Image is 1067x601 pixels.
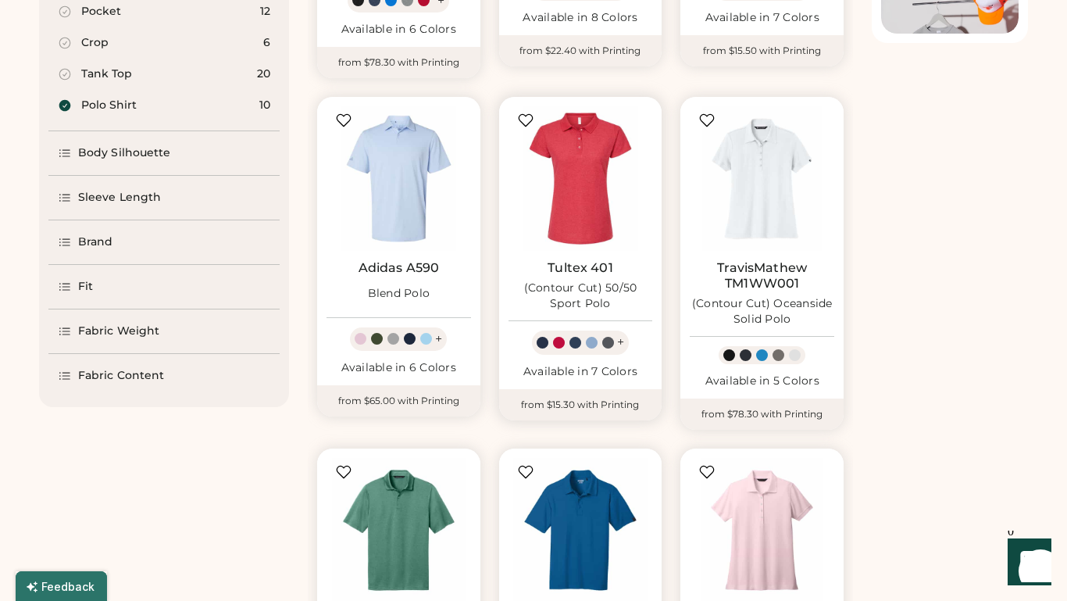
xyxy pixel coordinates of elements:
[78,145,171,161] div: Body Silhouette
[263,35,270,51] div: 6
[81,98,137,113] div: Polo Shirt
[617,334,624,351] div: +
[78,190,161,206] div: Sleeve Length
[81,66,132,82] div: Tank Top
[680,399,844,430] div: from $78.30 with Printing
[81,4,121,20] div: Pocket
[78,324,159,339] div: Fabric Weight
[690,10,834,26] div: Available in 7 Colors
[690,260,834,292] a: TravisMathew TM1WW001
[499,35,662,66] div: from $22.40 with Printing
[327,22,471,38] div: Available in 6 Colors
[317,47,480,78] div: from $78.30 with Printing
[78,368,164,384] div: Fabric Content
[548,260,613,276] a: Tultex 401
[690,106,834,251] img: TravisMathew TM1WW001 (Contour Cut) Oceanside Solid Polo
[260,4,270,20] div: 12
[368,286,430,302] div: Blend Polo
[327,106,471,251] img: Adidas A590 Blend Polo
[257,66,270,82] div: 20
[509,281,653,312] div: (Contour Cut) 50/50 Sport Polo
[327,360,471,376] div: Available in 6 Colors
[509,364,653,380] div: Available in 7 Colors
[993,531,1060,598] iframe: Front Chat
[690,374,834,389] div: Available in 5 Colors
[78,279,93,295] div: Fit
[680,35,844,66] div: from $15.50 with Printing
[499,389,662,420] div: from $15.30 with Printing
[259,98,270,113] div: 10
[359,260,440,276] a: Adidas A590
[317,385,480,417] div: from $65.00 with Printing
[435,331,442,348] div: +
[509,106,653,251] img: Tultex 401 (Contour Cut) 50/50 Sport Polo
[509,10,653,26] div: Available in 8 Colors
[690,296,834,327] div: (Contour Cut) Oceanside Solid Polo
[78,234,113,250] div: Brand
[81,35,109,51] div: Crop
